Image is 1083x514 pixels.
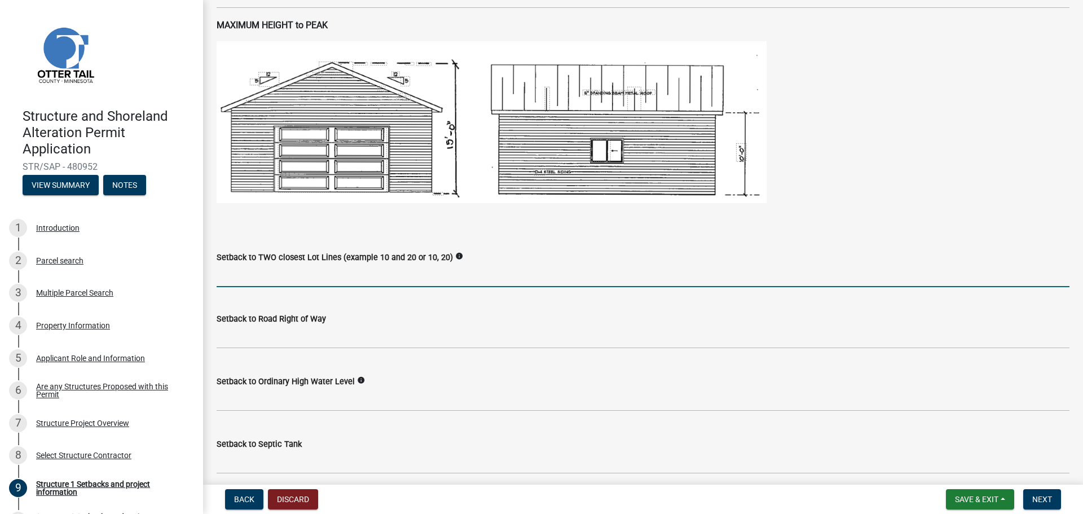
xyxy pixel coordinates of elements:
[217,441,302,449] label: Setback to Septic Tank
[36,419,129,427] div: Structure Project Overview
[217,378,355,386] label: Setback to Ordinary High Water Level
[23,175,99,195] button: View Summary
[9,479,27,497] div: 9
[103,175,146,195] button: Notes
[9,349,27,367] div: 5
[225,489,263,509] button: Back
[217,254,453,262] label: Setback to TWO closest Lot Lines (example 10 and 20 or 10, 20)
[36,383,185,398] div: Are any Structures Proposed with this Permit
[36,322,110,330] div: Property Information
[103,182,146,191] wm-modal-confirm: Notes
[9,317,27,335] div: 4
[9,446,27,464] div: 8
[1032,495,1052,504] span: Next
[9,381,27,399] div: 6
[268,489,318,509] button: Discard
[9,414,27,432] div: 7
[36,257,83,265] div: Parcel search
[23,12,107,96] img: Otter Tail County, Minnesota
[9,252,27,270] div: 2
[217,315,326,323] label: Setback to Road Right of Way
[1023,489,1061,509] button: Next
[36,224,80,232] div: Introduction
[357,376,365,384] i: info
[36,289,113,297] div: Multiple Parcel Search
[23,182,99,191] wm-modal-confirm: Summary
[23,161,180,172] span: STR/SAP - 480952
[234,495,254,504] span: Back
[23,108,194,157] h4: Structure and Shoreland Alteration Permit Application
[36,480,185,496] div: Structure 1 Setbacks and project information
[36,451,131,459] div: Select Structure Contractor
[946,489,1014,509] button: Save & Exit
[9,284,27,302] div: 3
[955,495,998,504] span: Save & Exit
[455,252,463,260] i: info
[36,354,145,362] div: Applicant Role and Information
[217,41,767,203] img: image_42e23c4b-ffdd-47ad-946e-070c62857ad5.png
[217,20,328,30] strong: MAXIMUM HEIGHT to PEAK
[9,219,27,237] div: 1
